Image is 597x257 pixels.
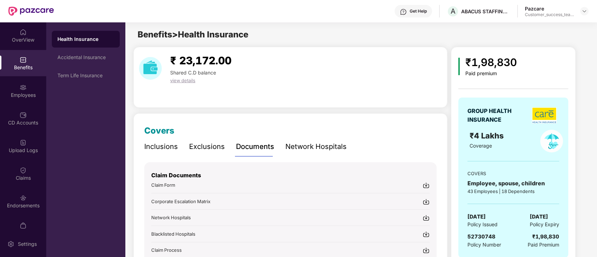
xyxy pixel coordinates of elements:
[467,221,498,228] span: Policy Issued
[470,143,492,149] span: Coverage
[144,141,178,152] div: Inclusions
[467,179,559,188] div: Employee, spouse, children
[170,54,231,67] span: ₹ 23,172.00
[20,56,27,63] img: svg+xml;base64,PHN2ZyBpZD0iQmVuZWZpdHMiIHhtbG5zPSJodHRwOi8vd3d3LnczLm9yZy8yMDAwL3N2ZyIgd2lkdGg9Ij...
[530,213,548,221] span: [DATE]
[423,247,430,254] img: svg+xml;base64,PHN2ZyBpZD0iRG93bmxvYWQtMjR4MjQiIHhtbG5zPSJodHRwOi8vd3d3LnczLm9yZy8yMDAwL3N2ZyIgd2...
[151,199,210,204] span: Corporate Escalation Matrix
[525,5,574,12] div: Pazcare
[400,8,407,15] img: svg+xml;base64,PHN2ZyBpZD0iSGVscC0zMngzMiIgeG1sbnM9Imh0dHA6Ly93d3cudzMub3JnLzIwMDAvc3ZnIiB3aWR0aD...
[532,107,557,123] img: insurerLogo
[20,167,27,174] img: svg+xml;base64,PHN2ZyBpZD0iQ2xhaW0iIHhtbG5zPSJodHRwOi8vd3d3LnczLm9yZy8yMDAwL3N2ZyIgd2lkdGg9IjIwIi...
[16,241,39,248] div: Settings
[458,58,460,75] img: icon
[423,214,430,221] img: svg+xml;base64,PHN2ZyBpZD0iRG93bmxvYWQtMjR4MjQiIHhtbG5zPSJodHRwOi8vd3d3LnczLm9yZy8yMDAwL3N2ZyIgd2...
[144,126,174,136] span: Covers
[151,215,191,220] span: Network Hospitals
[423,198,430,205] img: svg+xml;base64,PHN2ZyBpZD0iRG93bmxvYWQtMjR4MjQiIHhtbG5zPSJodHRwOi8vd3d3LnczLm9yZy8yMDAwL3N2ZyIgd2...
[285,141,347,152] div: Network Hospitals
[20,139,27,146] img: svg+xml;base64,PHN2ZyBpZD0iVXBsb2FkX0xvZ3MiIGRhdGEtbmFtZT0iVXBsb2FkIExvZ3MiIHhtbG5zPSJodHRwOi8vd3...
[467,242,501,248] span: Policy Number
[57,36,114,43] div: Health Insurance
[467,170,559,177] div: COVERS
[525,12,574,17] div: Customer_success_team_lead
[151,171,430,180] p: Claim Documents
[451,7,456,15] span: A
[467,188,559,195] div: 43 Employees | 18 Dependents
[20,84,27,91] img: svg+xml;base64,PHN2ZyBpZD0iRW1wbG95ZWVzIiB4bWxucz0iaHR0cDovL3d3dy53My5vcmcvMjAwMC9zdmciIHdpZHRoPS...
[20,222,27,229] img: svg+xml;base64,PHN2ZyBpZD0iTXlfT3JkZXJzIiBkYXRhLW5hbWU9Ik15IE9yZGVycyIgeG1sbnM9Imh0dHA6Ly93d3cudz...
[189,141,225,152] div: Exclusions
[467,233,495,240] span: 52730748
[170,78,195,83] span: view details
[139,57,162,80] img: download
[138,29,248,40] span: Benefits > Health Insurance
[530,221,559,228] span: Policy Expiry
[20,194,27,201] img: svg+xml;base64,PHN2ZyBpZD0iRW5kb3JzZW1lbnRzIiB4bWxucz0iaHR0cDovL3d3dy53My5vcmcvMjAwMC9zdmciIHdpZH...
[8,7,54,16] img: New Pazcare Logo
[151,182,175,188] span: Claim Form
[465,71,517,77] div: Paid premium
[410,8,427,14] div: Get Help
[7,241,14,248] img: svg+xml;base64,PHN2ZyBpZD0iU2V0dGluZy0yMHgyMCIgeG1sbnM9Imh0dHA6Ly93d3cudzMub3JnLzIwMDAvc3ZnIiB3aW...
[467,107,529,124] div: GROUP HEALTH INSURANCE
[20,29,27,36] img: svg+xml;base64,PHN2ZyBpZD0iSG9tZSIgeG1sbnM9Imh0dHA6Ly93d3cudzMub3JnLzIwMDAvc3ZnIiB3aWR0aD0iMjAiIG...
[467,213,486,221] span: [DATE]
[532,233,559,241] div: ₹1,98,830
[151,247,182,253] span: Claim Process
[423,231,430,238] img: svg+xml;base64,PHN2ZyBpZD0iRG93bmxvYWQtMjR4MjQiIHhtbG5zPSJodHRwOi8vd3d3LnczLm9yZy8yMDAwL3N2ZyIgd2...
[423,182,430,189] img: svg+xml;base64,PHN2ZyBpZD0iRG93bmxvYWQtMjR4MjQiIHhtbG5zPSJodHRwOi8vd3d3LnczLm9yZy8yMDAwL3N2ZyIgd2...
[20,112,27,119] img: svg+xml;base64,PHN2ZyBpZD0iQ0RfQWNjb3VudHMiIGRhdGEtbmFtZT0iQ0QgQWNjb3VudHMiIHhtbG5zPSJodHRwOi8vd3...
[582,8,587,14] img: svg+xml;base64,PHN2ZyBpZD0iRHJvcGRvd24tMzJ4MzIiIHhtbG5zPSJodHRwOi8vd3d3LnczLm9yZy8yMDAwL3N2ZyIgd2...
[57,55,114,60] div: Accidental Insurance
[461,8,510,15] div: ABACUS STAFFING AND SERVICES PRIVATE LIMITED
[528,241,559,249] span: Paid Premium
[236,141,274,152] div: Documents
[170,70,216,76] span: Shared C.D balance
[470,131,506,140] span: ₹4 Lakhs
[57,73,114,78] div: Term Life Insurance
[465,54,517,71] div: ₹1,98,830
[151,231,195,237] span: Blacklisted Hospitals
[540,130,563,152] img: policyIcon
